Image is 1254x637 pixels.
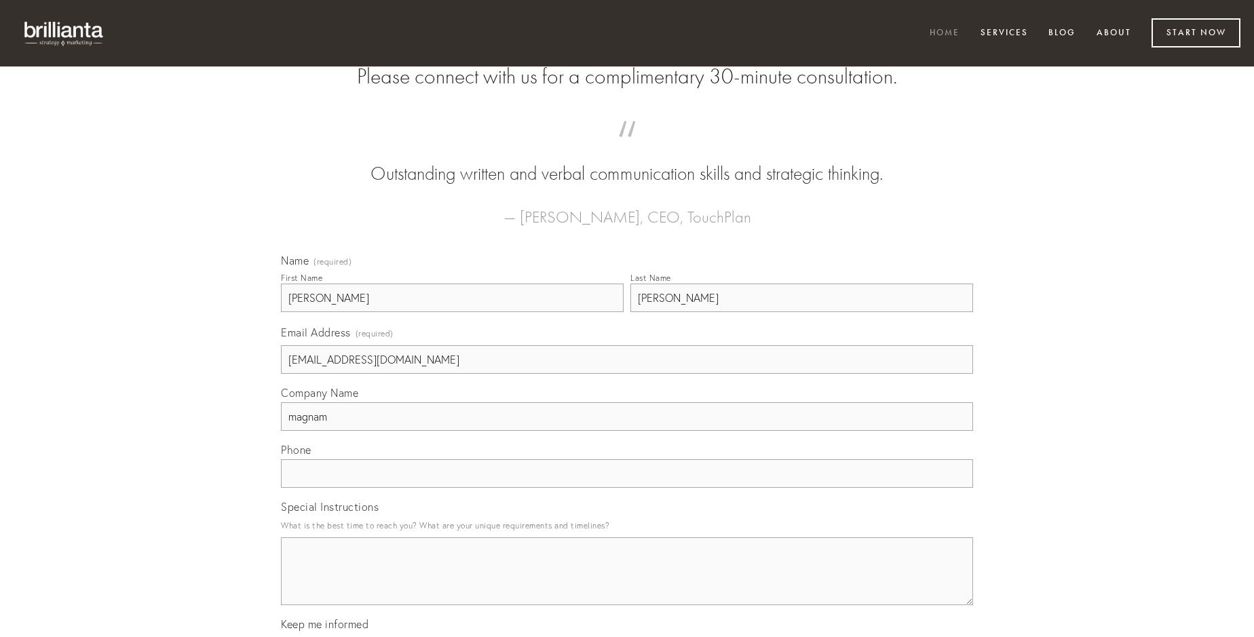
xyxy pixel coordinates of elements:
[630,273,671,283] div: Last Name
[1040,22,1084,45] a: Blog
[281,500,379,514] span: Special Instructions
[356,324,394,343] span: (required)
[972,22,1037,45] a: Services
[303,187,951,231] figcaption: — [PERSON_NAME], CEO, TouchPlan
[303,134,951,187] blockquote: Outstanding written and verbal communication skills and strategic thinking.
[1088,22,1140,45] a: About
[303,134,951,161] span: “
[281,254,309,267] span: Name
[281,64,973,90] h2: Please connect with us for a complimentary 30-minute consultation.
[921,22,968,45] a: Home
[281,326,351,339] span: Email Address
[313,258,351,266] span: (required)
[1152,18,1240,47] a: Start Now
[281,386,358,400] span: Company Name
[281,516,973,535] p: What is the best time to reach you? What are your unique requirements and timelines?
[281,617,368,631] span: Keep me informed
[281,273,322,283] div: First Name
[14,14,115,53] img: brillianta - research, strategy, marketing
[281,443,311,457] span: Phone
